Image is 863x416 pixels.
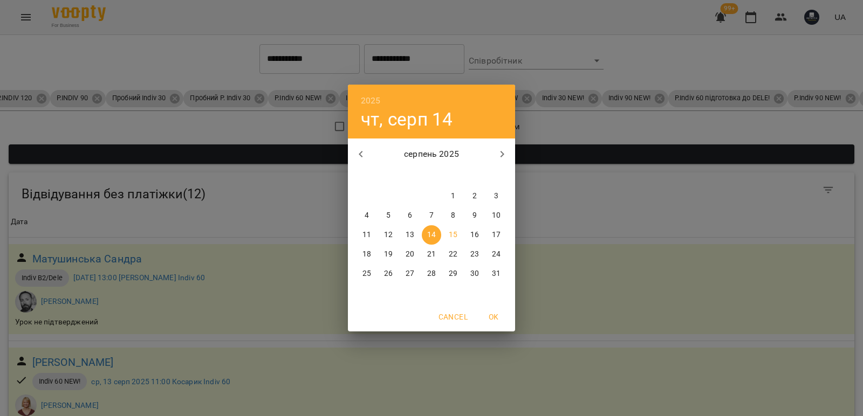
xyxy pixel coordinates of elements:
button: 12 [379,225,398,245]
button: 28 [422,264,441,283]
button: 3 [487,186,506,206]
button: 7 [422,206,441,225]
p: серпень 2025 [374,148,490,161]
button: 21 [422,245,441,264]
button: 5 [379,206,398,225]
p: 4 [365,210,369,221]
span: Cancel [439,310,468,323]
button: 8 [443,206,463,225]
button: 25 [357,264,376,283]
p: 26 [384,268,393,279]
p: 31 [492,268,501,279]
p: 27 [406,268,414,279]
p: 22 [449,249,457,260]
p: 17 [492,230,501,240]
button: 23 [465,245,484,264]
span: чт [422,170,441,181]
p: 3 [494,191,498,202]
button: 19 [379,245,398,264]
p: 16 [470,230,479,240]
p: 23 [470,249,479,260]
span: пн [357,170,376,181]
span: OK [481,310,506,323]
button: 6 [400,206,420,225]
button: 26 [379,264,398,283]
p: 21 [427,249,436,260]
button: 24 [487,245,506,264]
p: 29 [449,268,457,279]
p: 18 [362,249,371,260]
button: 22 [443,245,463,264]
button: чт, серп 14 [361,108,453,130]
p: 15 [449,230,457,240]
button: 18 [357,245,376,264]
p: 5 [386,210,391,221]
button: 31 [487,264,506,283]
p: 7 [429,210,434,221]
button: 20 [400,245,420,264]
button: 11 [357,225,376,245]
button: 29 [443,264,463,283]
p: 13 [406,230,414,240]
button: 27 [400,264,420,283]
button: 30 [465,264,484,283]
p: 19 [384,249,393,260]
button: Cancel [434,307,472,327]
button: 9 [465,206,484,225]
button: 16 [465,225,484,245]
p: 28 [427,268,436,279]
button: 2 [465,186,484,206]
span: нд [487,170,506,181]
p: 9 [472,210,477,221]
span: ср [400,170,420,181]
p: 14 [427,230,436,240]
button: 2025 [361,93,381,108]
button: 1 [443,186,463,206]
button: 14 [422,225,441,245]
button: 17 [487,225,506,245]
p: 20 [406,249,414,260]
button: 13 [400,225,420,245]
p: 25 [362,268,371,279]
p: 30 [470,268,479,279]
p: 10 [492,210,501,221]
p: 6 [408,210,412,221]
p: 24 [492,249,501,260]
p: 8 [451,210,455,221]
p: 12 [384,230,393,240]
p: 11 [362,230,371,240]
button: 4 [357,206,376,225]
button: 15 [443,225,463,245]
p: 2 [472,191,477,202]
span: сб [465,170,484,181]
button: OK [476,307,511,327]
span: вт [379,170,398,181]
p: 1 [451,191,455,202]
button: 10 [487,206,506,225]
span: пт [443,170,463,181]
